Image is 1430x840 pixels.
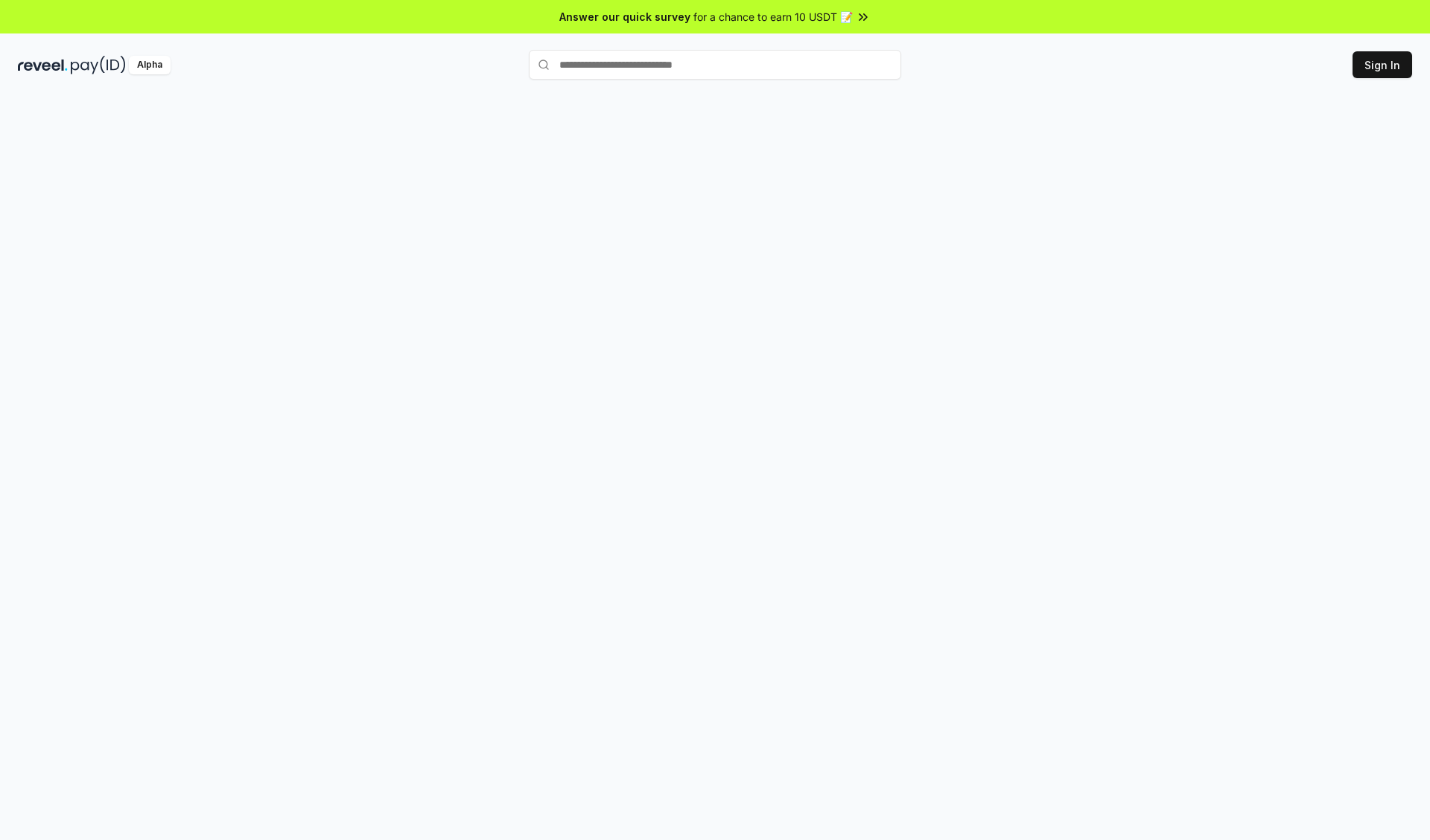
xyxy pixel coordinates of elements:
img: reveel_dark [18,56,68,74]
span: Answer our quick survey [559,9,690,25]
span: for a chance to earn 10 USDT 📝 [693,9,853,25]
div: Alpha [129,56,171,74]
img: pay_id [71,56,126,74]
button: Sign In [1353,51,1412,78]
